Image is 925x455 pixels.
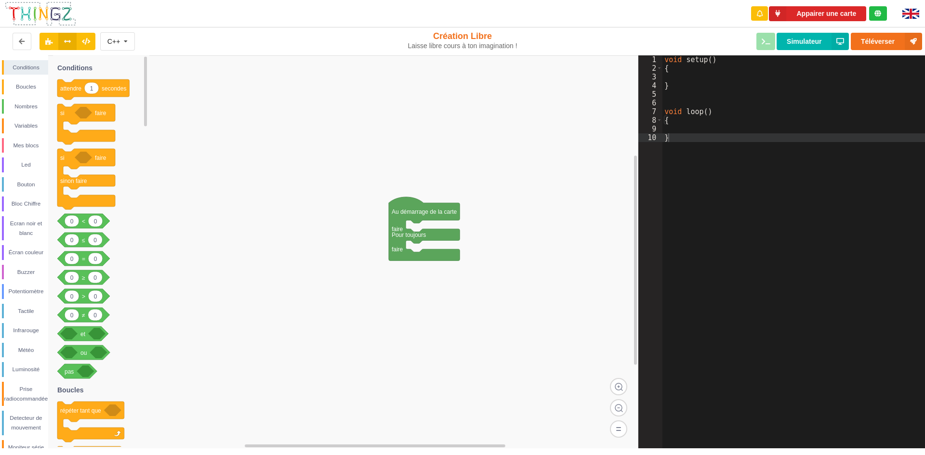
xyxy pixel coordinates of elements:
text: attendre [60,85,81,91]
div: Création Libre [382,31,543,50]
text: Conditions [57,64,92,72]
text: 0 [70,218,74,224]
div: 1 [638,55,662,64]
text: Pour toujours [392,232,426,238]
div: Luminosité [4,364,48,374]
div: Moniteur série [4,442,48,452]
div: 5 [638,90,662,99]
text: secondes [102,85,126,91]
div: 10 [638,133,662,142]
text: 0 [70,255,74,262]
div: Potentiomètre [4,286,48,296]
div: Écran couleur [4,247,48,257]
div: C++ [107,38,120,45]
div: 6 [638,99,662,107]
div: Variables [4,121,48,130]
text: si [60,109,65,116]
div: Mes blocs [4,141,48,150]
text: < [82,218,85,224]
div: Infrarouge [4,325,48,335]
text: ≥ [82,274,85,281]
text: > [82,293,85,299]
text: 0 [93,236,97,243]
div: Tu es connecté au serveur de création de Thingz [869,6,887,21]
text: sinon faire [60,177,87,184]
text: ≠ [82,312,85,318]
div: 9 [638,125,662,133]
text: Boucles [57,386,84,394]
text: si [60,154,65,161]
img: thingz_logo.png [4,1,77,26]
text: et [80,330,86,337]
div: Laisse libre cours à ton imagination ! [382,42,543,50]
text: faire [95,154,106,161]
text: 0 [94,293,97,299]
text: = [82,255,85,262]
div: Prise radiocommandée [4,384,48,403]
div: Bloc Chiffre [4,199,48,208]
text: faire [95,109,106,116]
text: pas [65,368,74,375]
text: 0 [93,312,97,318]
div: 2 [638,64,662,73]
div: Boucles [4,82,48,91]
div: 4 [638,81,662,90]
div: Conditions [4,63,48,72]
div: 3 [638,73,662,81]
text: 0 [93,274,97,281]
div: Detecteur de mouvement [4,413,48,432]
div: 7 [638,107,662,116]
button: Simulateur [777,33,849,50]
div: 8 [638,116,662,125]
text: 0 [70,312,74,318]
div: Ecran noir et blanc [4,219,48,238]
text: 0 [70,274,74,281]
div: Tactile [4,306,48,316]
text: ≤ [82,236,85,243]
text: 0 [94,218,97,224]
div: Nombres [4,102,48,111]
img: gb.png [902,9,919,19]
text: 1 [90,85,93,91]
button: Appairer une carte [769,6,866,21]
text: 0 [94,255,97,262]
div: Led [4,160,48,169]
div: Buzzer [4,267,48,277]
text: 0 [70,293,74,299]
div: Bouton [4,180,48,189]
text: faire [392,226,403,233]
text: 0 [70,236,74,243]
div: Météo [4,345,48,355]
text: faire [392,246,403,253]
text: ou [80,349,87,356]
text: répéter tant que [60,407,101,414]
button: Téléverser [851,33,922,50]
text: Au démarrage de la carte [392,208,457,215]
